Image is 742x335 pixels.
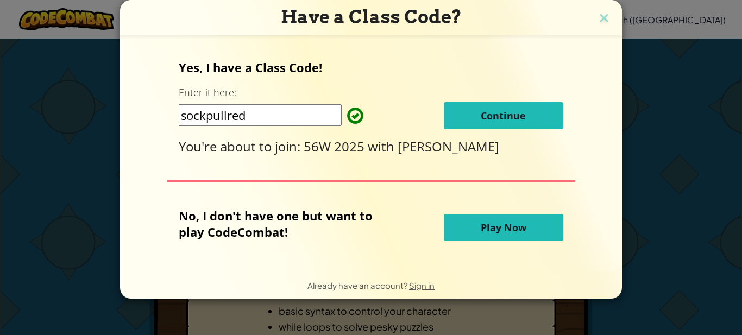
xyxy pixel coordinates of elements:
[179,86,236,99] label: Enter it here:
[409,280,435,290] a: Sign in
[481,109,526,122] span: Continue
[444,102,563,129] button: Continue
[481,221,526,234] span: Play Now
[179,137,304,155] span: You're about to join:
[281,6,462,28] span: Have a Class Code?
[179,59,563,75] p: Yes, I have a Class Code!
[304,137,368,155] span: 56W 2025
[597,11,611,27] img: close icon
[179,207,389,240] p: No, I don't have one but want to play CodeCombat!
[398,137,499,155] span: [PERSON_NAME]
[368,137,398,155] span: with
[307,280,409,290] span: Already have an account?
[444,214,563,241] button: Play Now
